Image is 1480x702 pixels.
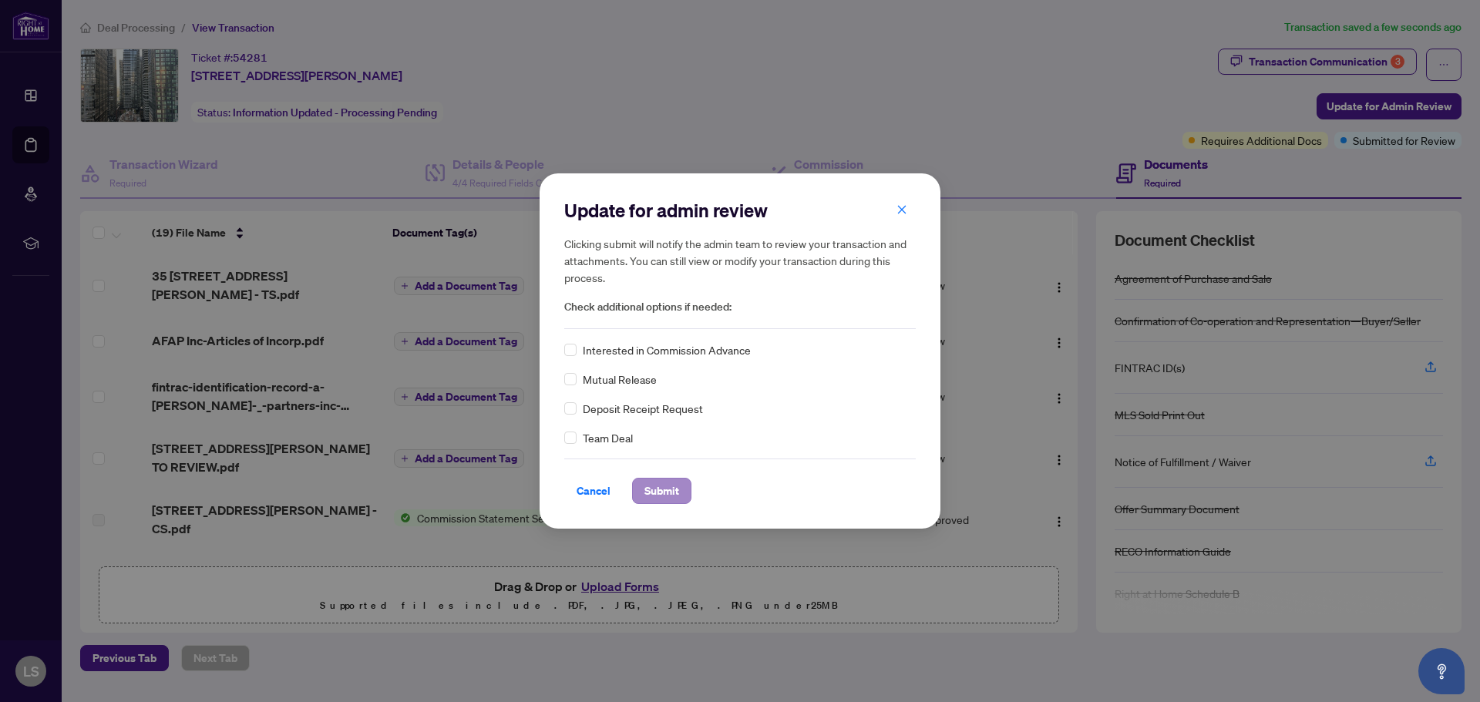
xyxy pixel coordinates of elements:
[632,478,691,504] button: Submit
[564,198,916,223] h2: Update for admin review
[564,298,916,316] span: Check additional options if needed:
[896,204,907,215] span: close
[577,479,610,503] span: Cancel
[583,400,703,417] span: Deposit Receipt Request
[564,235,916,286] h5: Clicking submit will notify the admin team to review your transaction and attachments. You can st...
[564,478,623,504] button: Cancel
[583,341,751,358] span: Interested in Commission Advance
[1418,648,1465,694] button: Open asap
[583,429,633,446] span: Team Deal
[644,479,679,503] span: Submit
[583,371,657,388] span: Mutual Release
